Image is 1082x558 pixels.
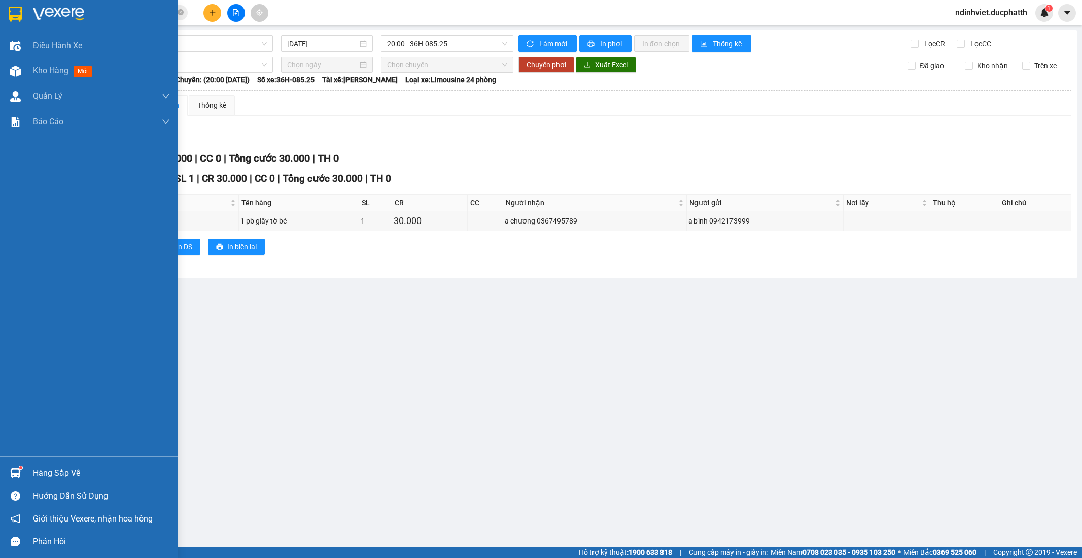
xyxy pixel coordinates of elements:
[579,547,672,558] span: Hỗ trợ kỹ thuật:
[506,197,676,208] span: Người nhận
[1040,8,1049,17] img: icon-new-feature
[224,152,226,164] span: |
[846,197,920,208] span: Nơi lấy
[9,7,22,22] img: logo-vxr
[33,66,68,76] span: Kho hàng
[692,35,751,52] button: bar-chartThống kê
[576,57,636,73] button: downloadXuất Excel
[10,41,21,51] img: warehouse-icon
[933,548,976,556] strong: 0369 525 060
[229,152,310,164] span: Tổng cước 30.000
[33,115,63,128] span: Báo cáo
[361,215,390,227] div: 1
[359,195,392,211] th: SL
[287,59,358,70] input: Chọn ngày
[312,152,315,164] span: |
[33,39,82,52] span: Điều hành xe
[595,59,628,70] span: Xuất Excel
[916,60,948,71] span: Đã giao
[322,74,398,85] span: Tài xế: [PERSON_NAME]
[162,92,170,100] span: down
[277,173,280,184] span: |
[197,173,199,184] span: |
[1047,5,1051,12] span: 1
[200,152,221,164] span: CC 0
[587,40,596,48] span: printer
[227,4,245,22] button: file-add
[966,38,993,49] span: Lọc CC
[1063,8,1072,17] span: caret-down
[176,74,250,85] span: Chuyến: (20:00 [DATE])
[1045,5,1053,12] sup: 1
[176,241,192,252] span: In DS
[600,38,623,49] span: In phơi
[680,547,681,558] span: |
[903,547,976,558] span: Miền Bắc
[898,550,901,554] span: ⚪️
[250,173,252,184] span: |
[802,548,895,556] strong: 0708 023 035 - 0935 103 250
[197,100,226,111] div: Thống kê
[468,195,503,211] th: CC
[178,9,184,15] span: close-circle
[518,35,577,52] button: syncLàm mới
[283,173,363,184] span: Tổng cước 30.000
[256,9,263,16] span: aim
[10,66,21,77] img: warehouse-icon
[33,466,170,481] div: Hàng sắp về
[405,74,496,85] span: Loại xe: Limousine 24 phòng
[527,40,535,48] span: sync
[387,57,507,72] span: Chọn chuyến
[920,38,947,49] span: Lọc CR
[33,489,170,504] div: Hướng dẫn sử dụng
[33,512,153,525] span: Giới thiệu Vexere, nhận hoa hồng
[365,173,368,184] span: |
[518,57,574,73] button: Chuyển phơi
[33,90,62,102] span: Quản Lý
[175,173,194,184] span: SL 1
[947,6,1035,19] span: ndinhviet.ducphatth
[370,173,391,184] span: TH 0
[1030,60,1061,71] span: Trên xe
[33,534,170,549] div: Phản hồi
[255,173,275,184] span: CC 0
[930,195,999,211] th: Thu hộ
[11,491,20,501] span: question-circle
[973,60,1012,71] span: Kho nhận
[178,8,184,18] span: close-circle
[240,215,357,227] div: 1 pb giấy tờ bé
[202,173,247,184] span: CR 30.000
[1058,4,1076,22] button: caret-down
[162,118,170,126] span: down
[713,38,743,49] span: Thống kê
[629,548,672,556] strong: 1900 633 818
[584,61,591,69] span: download
[10,468,21,478] img: warehouse-icon
[157,239,200,255] button: printerIn DS
[11,537,20,546] span: message
[19,466,22,469] sup: 1
[239,195,359,211] th: Tên hàng
[74,66,92,77] span: mới
[318,152,339,164] span: TH 0
[227,241,257,252] span: In biên lai
[209,9,216,16] span: plus
[203,4,221,22] button: plus
[232,9,239,16] span: file-add
[195,152,197,164] span: |
[11,514,20,524] span: notification
[216,243,223,251] span: printer
[689,197,833,208] span: Người gửi
[257,74,315,85] span: Số xe: 36H-085.25
[579,35,632,52] button: printerIn phơi
[700,40,709,48] span: bar-chart
[999,195,1071,211] th: Ghi chú
[10,91,21,102] img: warehouse-icon
[505,215,685,227] div: a chương 0367495789
[1026,549,1033,556] span: copyright
[10,117,21,127] img: solution-icon
[392,195,468,211] th: CR
[208,239,265,255] button: printerIn biên lai
[387,36,507,51] span: 20:00 - 36H-085.25
[251,4,268,22] button: aim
